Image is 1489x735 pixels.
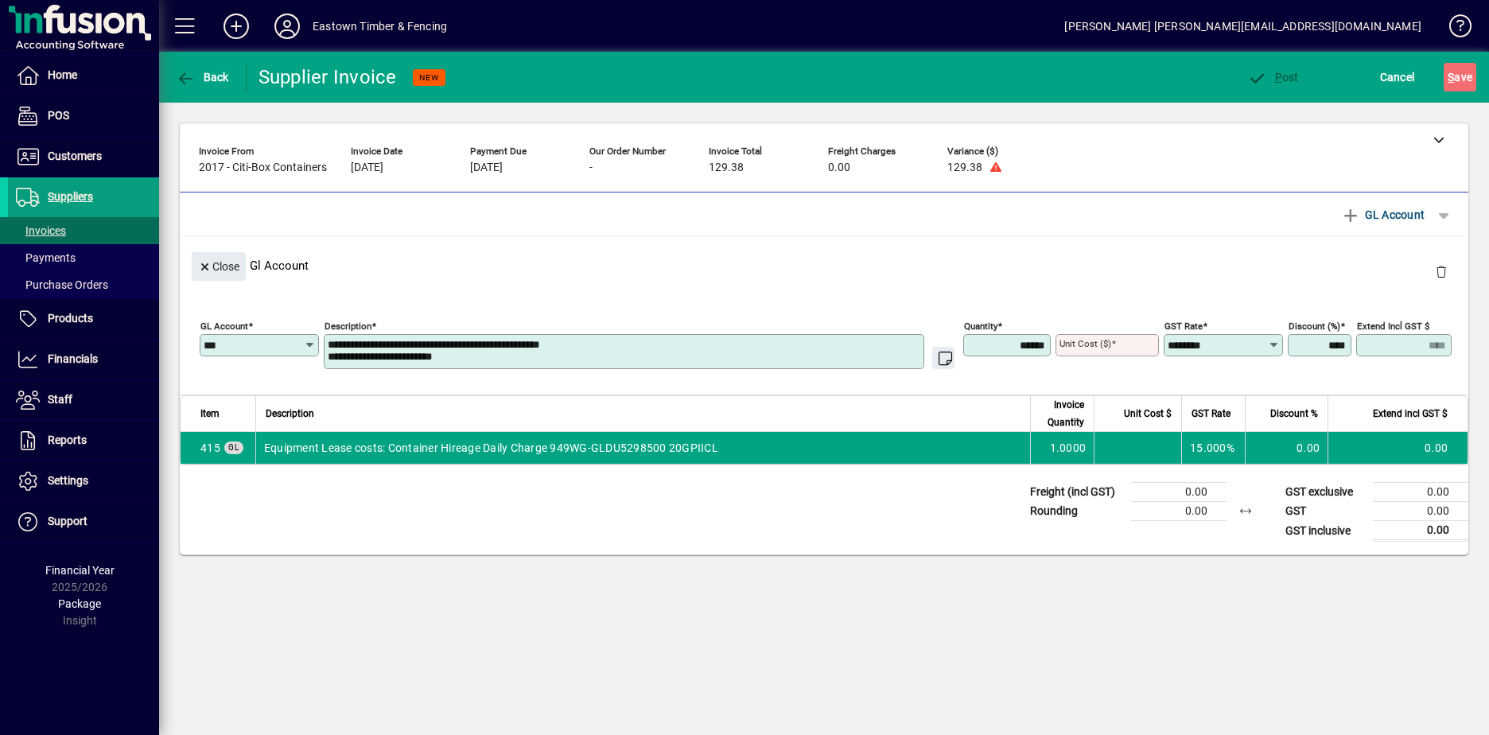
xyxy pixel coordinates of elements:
span: Cancel [1380,64,1415,90]
span: Invoice Quantity [1040,396,1084,431]
a: Settings [8,461,159,501]
button: Cancel [1376,63,1419,91]
a: Purchase Orders [8,271,159,298]
app-page-header-button: Back [159,63,247,91]
a: POS [8,96,159,136]
td: 0.00 [1373,502,1468,521]
span: POS [48,109,69,122]
span: Payments [16,251,76,264]
td: 0.00 [1131,502,1227,521]
td: Equipment Lease costs: Container Hireage Daily Charge 949WG-GLDU5298500 20GPIICL [255,432,1030,464]
span: Back [176,71,229,84]
a: Customers [8,137,159,177]
span: [DATE] [470,161,503,174]
span: Invoices [16,224,66,237]
mat-label: Extend incl GST $ [1357,321,1429,332]
mat-label: Discount (%) [1289,321,1340,332]
span: NEW [419,72,439,83]
span: Suppliers [48,190,93,203]
span: Package [58,597,101,610]
td: GST [1277,502,1373,521]
td: 15.000% [1181,432,1245,464]
a: Invoices [8,217,159,244]
td: 1.0000 [1030,432,1094,464]
button: Delete [1422,252,1460,290]
td: Freight (incl GST) [1022,483,1131,502]
mat-label: Description [325,321,371,332]
button: Add [211,12,262,41]
span: - [589,161,593,174]
span: [DATE] [351,161,383,174]
app-page-header-button: Close [188,259,250,273]
td: GST inclusive [1277,521,1373,541]
span: Home [48,68,77,81]
span: Financial Year [45,564,115,577]
td: 0.00 [1373,521,1468,541]
td: 0.00 [1328,432,1468,464]
span: 2017 - Citi-Box Containers [199,161,327,174]
span: ost [1247,71,1299,84]
button: Profile [262,12,313,41]
span: 129.38 [709,161,744,174]
span: Unit Cost $ [1124,405,1172,422]
span: Financials [48,352,98,365]
span: ave [1448,64,1472,90]
span: Description [266,405,314,422]
mat-label: GL Account [200,321,248,332]
a: Support [8,502,159,542]
div: Eastown Timber & Fencing [313,14,447,39]
td: 0.00 [1131,483,1227,502]
span: 129.38 [947,161,982,174]
div: Supplier Invoice [259,64,397,90]
a: Reports [8,421,159,461]
span: Products [48,312,93,325]
a: Products [8,299,159,339]
span: Support [48,515,87,527]
span: Equipment Lease costs [200,440,220,456]
td: Rounding [1022,502,1131,521]
span: P [1275,71,1282,84]
mat-label: GST rate [1164,321,1203,332]
div: Gl Account [180,236,1468,294]
span: Purchase Orders [16,278,108,291]
span: Settings [48,474,88,487]
span: GST Rate [1192,405,1230,422]
span: Item [200,405,220,422]
a: Home [8,56,159,95]
a: Payments [8,244,159,271]
button: Save [1444,63,1476,91]
app-page-header-button: Delete [1422,264,1460,278]
td: 0.00 [1373,483,1468,502]
span: Extend incl GST $ [1373,405,1448,422]
span: 0.00 [828,161,850,174]
div: [PERSON_NAME] [PERSON_NAME][EMAIL_ADDRESS][DOMAIN_NAME] [1064,14,1421,39]
a: Financials [8,340,159,379]
a: Staff [8,380,159,420]
span: GL [228,443,239,452]
td: 0.00 [1245,432,1328,464]
td: GST exclusive [1277,483,1373,502]
mat-label: Quantity [964,321,997,332]
span: Customers [48,150,102,162]
a: Knowledge Base [1437,3,1469,55]
button: Back [172,63,233,91]
span: Close [198,254,239,280]
span: Discount % [1270,405,1318,422]
mat-label: Unit Cost ($) [1059,338,1111,349]
button: Post [1243,63,1303,91]
button: Close [192,252,246,281]
span: S [1448,71,1454,84]
span: Reports [48,434,87,446]
span: Staff [48,393,72,406]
